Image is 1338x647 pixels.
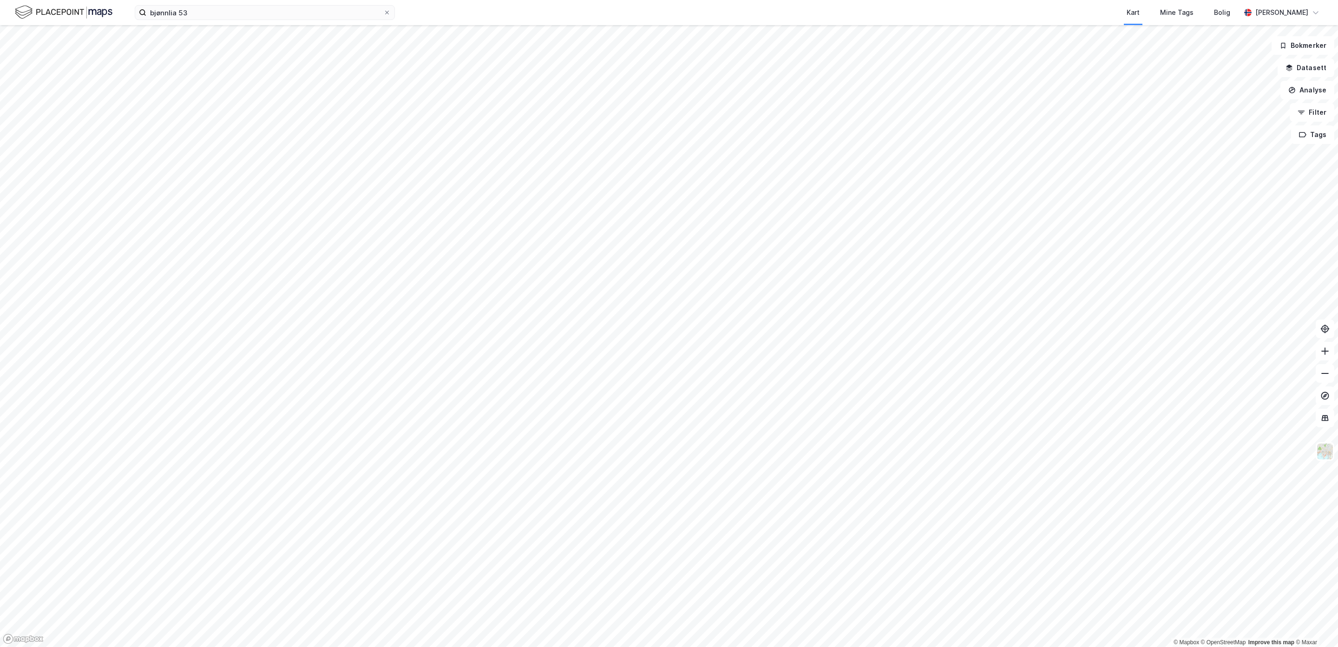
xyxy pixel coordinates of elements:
input: Søk på adresse, matrikkel, gårdeiere, leietakere eller personer [146,6,383,20]
div: [PERSON_NAME] [1255,7,1308,18]
div: Mine Tags [1160,7,1194,18]
img: logo.f888ab2527a4732fd821a326f86c7f29.svg [15,4,112,20]
a: OpenStreetMap [1201,639,1246,646]
img: Z [1316,443,1334,460]
a: Mapbox homepage [3,634,44,644]
a: Mapbox [1174,639,1199,646]
a: Improve this map [1248,639,1294,646]
div: Kart [1127,7,1140,18]
button: Tags [1291,125,1334,144]
div: Bolig [1214,7,1230,18]
button: Analyse [1280,81,1334,99]
button: Filter [1290,103,1334,122]
button: Bokmerker [1272,36,1334,55]
div: Kontrollprogram for chat [1292,602,1338,647]
button: Datasett [1278,59,1334,77]
iframe: Chat Widget [1292,602,1338,647]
